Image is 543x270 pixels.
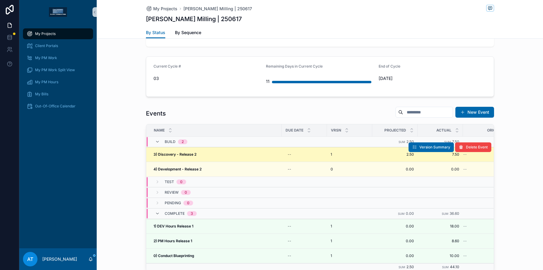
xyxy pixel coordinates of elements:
[146,109,166,118] h1: Events
[452,139,459,144] span: 7.50
[421,152,459,157] a: 7.50
[42,256,77,262] p: [PERSON_NAME]
[379,75,486,81] span: [DATE]
[331,128,341,133] span: VRSN
[187,201,189,205] div: 0
[376,253,414,258] a: 0.00
[455,107,494,118] button: New Event
[406,265,414,269] span: 2.50
[288,167,291,172] div: --
[35,43,58,48] span: Client Portals
[23,52,93,63] a: My PM Work
[154,253,194,258] strong: 0) Conduct Blueprinting
[165,179,174,184] span: Test
[154,224,278,229] a: 1) DEV Hours Release 1
[165,211,185,216] span: Complete
[23,28,93,39] a: My Projects
[180,179,183,184] div: 0
[288,253,291,258] div: --
[288,224,291,229] div: --
[285,221,323,231] a: --
[175,30,201,36] span: By Sequence
[331,224,369,229] a: 1
[288,239,291,243] div: --
[331,224,332,229] span: 1
[154,128,165,133] span: Name
[331,152,369,157] a: 1
[23,40,93,51] a: Client Portals
[463,224,467,229] span: --
[379,64,400,68] span: End of Cycle
[35,56,57,60] span: My PM Work
[23,65,93,75] a: My PM Work Split View
[154,167,278,172] a: 4) Development - Release 2
[154,253,278,258] a: 0) Conduct Blueprinting
[154,152,278,157] a: 3) Discovery - Release 2
[154,64,181,68] span: Current Cycle #
[153,6,177,12] span: My Projects
[285,164,323,174] a: --
[27,256,33,263] span: AT
[35,92,48,97] span: My Bills
[450,265,459,269] span: 44.10
[285,251,323,261] a: --
[331,253,369,258] a: 1
[23,101,93,112] a: Out-Of-Office Calendar
[23,89,93,100] a: My Bills
[463,253,467,258] span: --
[376,152,414,157] a: 2.50
[182,139,184,144] div: 2
[165,190,179,195] span: Review
[175,27,201,39] a: By Sequence
[463,239,509,243] a: --
[285,236,323,246] a: --
[463,167,509,172] a: --
[376,239,414,243] span: 0.00
[185,190,187,195] div: 0
[463,253,509,258] a: --
[463,152,467,157] span: --
[331,239,332,243] span: 1
[285,150,323,159] a: --
[463,152,509,157] a: --
[191,211,193,216] div: 3
[331,152,332,157] span: 1
[463,239,467,243] span: --
[442,265,449,269] small: Sum
[419,145,450,150] span: Version Summary
[421,253,459,258] a: 10.00
[421,224,459,229] a: 18.00
[398,212,405,215] small: Sum
[421,239,459,243] a: 8.60
[35,104,76,109] span: Out-Of-Office Calendar
[35,68,75,72] span: My PM Work Split View
[288,152,291,157] div: --
[409,142,454,152] button: Version Summary
[286,128,303,133] span: Due Date
[331,167,369,172] a: 0
[399,265,405,269] small: Sum
[183,6,252,12] a: [PERSON_NAME] Milling | 250617
[35,80,58,84] span: My PM Hours
[376,167,414,172] a: 0.00
[35,31,56,36] span: My Projects
[154,224,193,228] strong: 1) DEV Hours Release 1
[466,145,488,150] span: Delete Event
[406,139,414,144] span: 2.50
[331,167,333,172] span: 0
[154,167,202,171] strong: 4) Development - Release 2
[146,27,165,39] a: By Status
[331,253,332,258] span: 1
[421,167,459,172] a: 0.00
[436,128,451,133] span: Actual
[165,201,181,205] span: Pending
[455,142,491,152] button: Delete Event
[23,77,93,87] a: My PM Hours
